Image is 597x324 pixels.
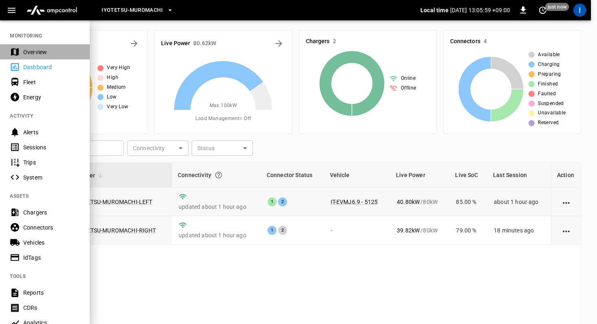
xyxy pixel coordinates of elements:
[23,158,80,166] div: Trips
[23,239,80,247] div: Vehicles
[536,4,549,17] button: set refresh interval
[23,254,80,262] div: IdTags
[23,63,80,71] div: Dashboard
[23,128,80,136] div: Alerts
[23,78,80,86] div: Fleet
[23,304,80,312] div: CDRs
[23,289,80,297] div: Reports
[23,48,80,56] div: Overview
[545,3,569,11] span: just now
[23,143,80,151] div: Sessions
[23,223,80,232] div: Connectors
[573,4,586,17] div: profile-icon
[102,6,163,15] span: Iyotetsu-Muromachi
[420,6,449,14] p: Local time
[23,93,80,101] div: Energy
[450,6,510,14] p: [DATE] 13:05:59 +09:00
[23,173,80,182] div: System
[23,208,80,217] div: Chargers
[23,2,80,18] img: ampcontrol.io logo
